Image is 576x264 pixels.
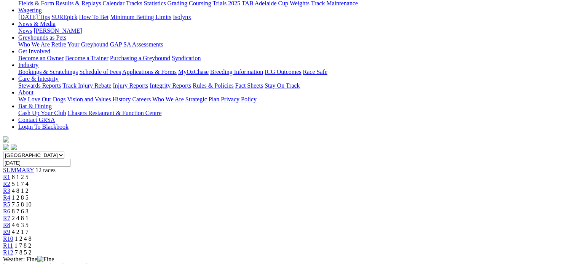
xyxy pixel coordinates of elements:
[150,82,191,89] a: Integrity Reports
[18,27,32,34] a: News
[15,235,32,242] span: 1 2 4 8
[18,34,66,41] a: Greyhounds as Pets
[51,41,108,48] a: Retire Your Greyhound
[110,41,163,48] a: GAP SA Assessments
[235,82,263,89] a: Fact Sheets
[12,222,29,228] span: 4 6 3 5
[14,242,31,249] span: 1 7 8 2
[132,96,151,102] a: Careers
[3,194,10,201] a: R4
[18,75,59,82] a: Care & Integrity
[122,69,177,75] a: Applications & Forms
[18,41,50,48] a: Who We Are
[12,187,29,194] span: 4 8 1 2
[18,96,573,103] div: About
[3,256,54,262] span: Weather: Fine
[178,69,209,75] a: MyOzChase
[12,174,29,180] span: 8 1 2 5
[35,167,56,173] span: 12 races
[18,82,61,89] a: Stewards Reports
[265,82,300,89] a: Stay On Track
[12,194,29,201] span: 1 2 8 5
[18,89,34,96] a: About
[18,96,65,102] a: We Love Our Dogs
[18,82,573,89] div: Care & Integrity
[18,14,50,20] a: [DATE] Tips
[79,69,121,75] a: Schedule of Fees
[11,144,17,150] img: twitter.svg
[18,55,573,62] div: Get Involved
[12,181,29,187] span: 5 1 7 4
[18,110,66,116] a: Cash Up Your Club
[18,123,69,130] a: Login To Blackbook
[15,249,32,256] span: 7 8 5 2
[18,110,573,117] div: Bar & Dining
[221,96,257,102] a: Privacy Policy
[65,55,108,61] a: Become a Trainer
[3,229,10,235] a: R9
[110,55,170,61] a: Purchasing a Greyhound
[79,14,109,20] a: How To Bet
[18,41,573,48] div: Greyhounds as Pets
[67,110,161,116] a: Chasers Restaurant & Function Centre
[3,174,10,180] a: R1
[3,136,9,142] img: logo-grsa-white.png
[12,215,29,221] span: 2 4 8 1
[3,167,34,173] a: SUMMARY
[173,14,191,20] a: Isolynx
[18,48,50,54] a: Get Involved
[3,187,10,194] a: R3
[34,27,82,34] a: [PERSON_NAME]
[3,201,10,208] a: R5
[152,96,184,102] a: Who We Are
[18,21,56,27] a: News & Media
[172,55,201,61] a: Syndication
[3,159,70,167] input: Select date
[18,103,52,109] a: Bar & Dining
[18,117,55,123] a: Contact GRSA
[303,69,327,75] a: Race Safe
[18,7,42,13] a: Wagering
[3,208,10,214] a: R6
[18,62,38,68] a: Industry
[3,235,13,242] a: R10
[3,144,9,150] img: facebook.svg
[18,27,573,34] div: News & Media
[112,96,131,102] a: History
[113,82,148,89] a: Injury Reports
[3,181,10,187] a: R2
[12,229,29,235] span: 4 2 1 7
[265,69,301,75] a: ICG Outcomes
[3,215,10,221] a: R7
[12,201,32,208] span: 7 5 8 10
[3,222,10,228] a: R8
[18,55,64,61] a: Become an Owner
[18,14,573,21] div: Wagering
[3,242,13,249] a: R11
[210,69,263,75] a: Breeding Information
[62,82,111,89] a: Track Injury Rebate
[3,249,13,256] a: R12
[51,14,77,20] a: SUREpick
[67,96,111,102] a: Vision and Values
[18,69,78,75] a: Bookings & Scratchings
[12,208,29,214] span: 8 7 6 3
[37,256,54,263] img: Fine
[185,96,219,102] a: Strategic Plan
[193,82,234,89] a: Rules & Policies
[110,14,171,20] a: Minimum Betting Limits
[18,69,573,75] div: Industry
